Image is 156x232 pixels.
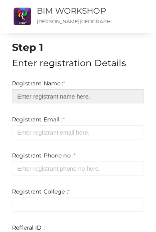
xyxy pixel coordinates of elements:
input: Enter registrant email here. [12,125,144,139]
label: Registrant Phone no : [12,151,76,159]
label: Step 1 [12,40,53,54]
p: [PERSON_NAME][GEOGRAPHIC_DATA], [GEOGRAPHIC_DATA], [GEOGRAPHIC_DATA], [GEOGRAPHIC_DATA], [GEOGRAP... [37,18,115,25]
a: BIM WORKSHOP [37,6,106,16]
label: Enter registration Details [12,56,126,69]
label: Registrant College : [12,188,70,196]
input: Enter registrant name here. [12,89,144,103]
label: Refferal ID : [12,224,45,232]
label: Registrant Name : [12,79,66,87]
label: Registrant Email : [12,115,65,123]
input: Enter registrant phone no here. [12,161,144,176]
img: 0VZNMMIH_small.png [14,8,31,25]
